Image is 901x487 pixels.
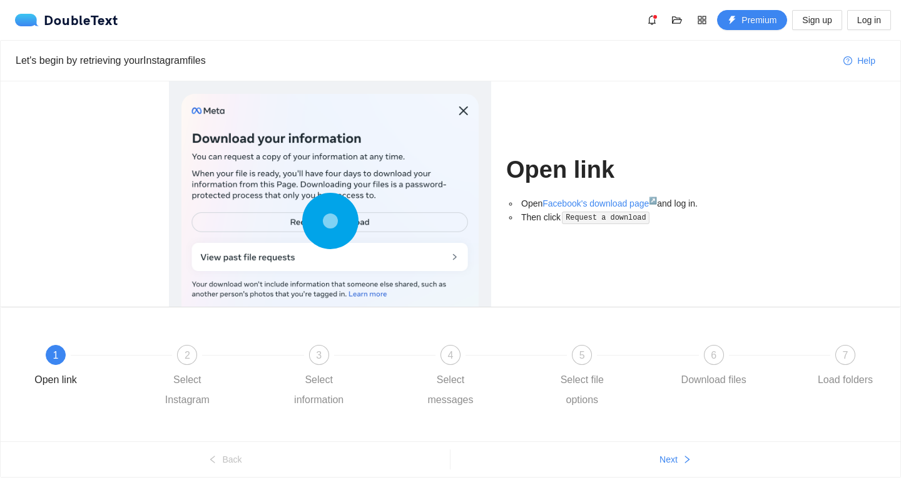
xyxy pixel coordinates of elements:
[668,15,686,25] span: folder-open
[414,370,487,410] div: Select messages
[316,350,322,361] span: 3
[15,14,118,26] div: DoubleText
[741,13,776,27] span: Premium
[678,345,809,390] div: 6Download files
[542,198,657,208] a: Facebook's download page↗
[546,345,677,410] div: 5Select file options
[34,370,77,390] div: Open link
[857,54,875,68] span: Help
[728,16,736,26] span: thunderbolt
[19,345,151,390] div: 1Open link
[642,10,662,30] button: bell
[818,370,873,390] div: Load folders
[414,345,546,410] div: 4Select messages
[546,370,618,410] div: Select file options
[683,455,691,465] span: right
[506,155,732,185] h1: Open link
[809,345,882,390] div: 7Load folders
[283,345,414,410] div: 3Select information
[15,14,118,26] a: logoDoubleText
[681,370,746,390] div: Download files
[53,350,59,361] span: 1
[450,449,900,469] button: Nextright
[151,345,282,410] div: 2Select Instagram
[519,210,732,225] li: Then click
[562,212,649,224] code: Request a download
[692,10,712,30] button: appstore
[16,53,833,68] div: Let's begin by retrieving your Instagram files
[519,197,732,210] li: Open and log in.
[843,350,848,361] span: 7
[15,14,44,26] img: logo
[649,197,657,204] sup: ↗
[643,15,661,25] span: bell
[185,350,190,361] span: 2
[579,350,585,361] span: 5
[833,51,885,71] button: question-circleHelp
[693,15,711,25] span: appstore
[448,350,454,361] span: 4
[151,370,223,410] div: Select Instagram
[667,10,687,30] button: folder-open
[717,10,787,30] button: thunderboltPremium
[802,13,832,27] span: Sign up
[659,453,678,466] span: Next
[711,350,716,361] span: 6
[283,370,355,410] div: Select information
[857,13,881,27] span: Log in
[847,10,891,30] button: Log in
[792,10,842,30] button: Sign up
[1,449,450,469] button: leftBack
[843,56,852,66] span: question-circle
